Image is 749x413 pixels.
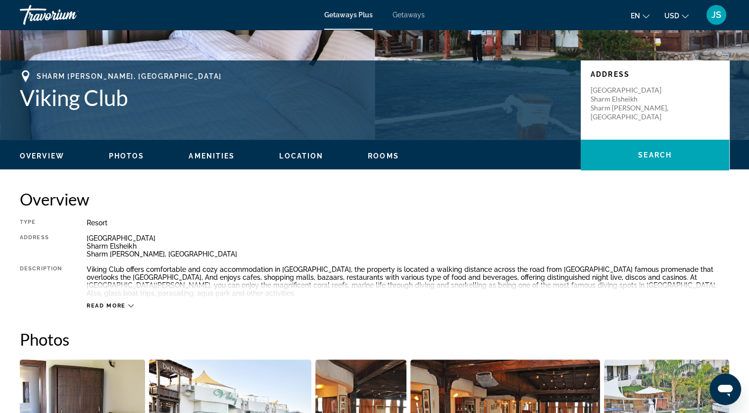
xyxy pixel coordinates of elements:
[87,265,729,297] div: Viking Club offers comfortable and cozy accommodation in [GEOGRAPHIC_DATA], the property is locat...
[20,85,571,110] h1: Viking Club
[664,12,679,20] span: USD
[87,234,729,258] div: [GEOGRAPHIC_DATA] Sharm Elsheikh Sharm [PERSON_NAME], [GEOGRAPHIC_DATA]
[631,8,649,23] button: Change language
[279,152,323,160] button: Location
[393,11,425,19] a: Getaways
[20,219,62,227] div: Type
[87,303,126,309] span: Read more
[20,189,729,209] h2: Overview
[324,11,373,19] a: Getaways Plus
[20,152,64,160] button: Overview
[703,4,729,25] button: User Menu
[20,265,62,297] div: Description
[664,8,689,23] button: Change currency
[87,219,729,227] div: Resort
[631,12,640,20] span: en
[711,10,721,20] span: JS
[638,151,672,159] span: Search
[368,152,399,160] button: Rooms
[709,373,741,405] iframe: Button to launch messaging window
[20,2,119,28] a: Travorium
[37,72,222,80] span: Sharm [PERSON_NAME], [GEOGRAPHIC_DATA]
[591,70,719,78] p: Address
[109,152,145,160] button: Photos
[591,86,670,121] p: [GEOGRAPHIC_DATA] Sharm Elsheikh Sharm [PERSON_NAME], [GEOGRAPHIC_DATA]
[20,234,62,258] div: Address
[581,140,729,170] button: Search
[87,302,134,310] button: Read more
[20,329,729,349] h2: Photos
[189,152,235,160] button: Amenities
